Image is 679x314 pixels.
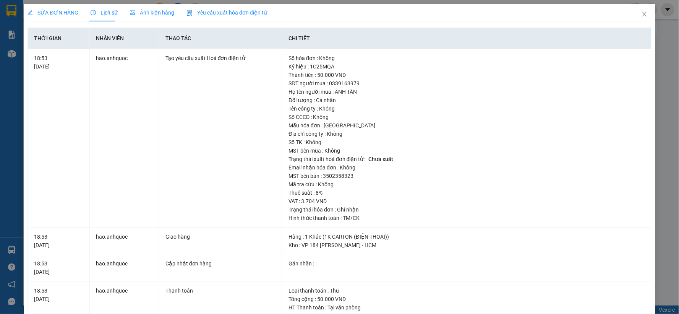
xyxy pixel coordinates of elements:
[288,197,645,205] div: VAT : 3.704 VND
[288,259,645,268] div: Gán nhãn :
[165,54,276,62] div: Tạo yêu cầu xuất Hoá đơn điện tử
[288,62,645,71] div: Ký hiệu : 1C25MQA
[90,28,159,49] th: Nhân viên
[28,10,33,15] span: edit
[288,130,645,138] div: Địa chỉ công ty : Không
[288,155,645,163] div: Trạng thái xuất hoá đơn điện tử :
[90,49,159,228] td: hao.anhquoc
[288,189,645,197] div: Thuế suất : 8%
[90,228,159,255] td: hao.anhquoc
[28,10,78,16] span: SỬA ĐƠN HÀNG
[34,286,83,303] div: 18:53 [DATE]
[288,96,645,104] div: Đối tượng : Cá nhân
[159,28,282,49] th: Thao tác
[288,205,645,214] div: Trạng thái hóa đơn : Ghi nhận
[288,54,645,62] div: Số hóa đơn : Không
[288,214,645,222] div: Hình thức thanh toán : TM/CK
[34,54,83,71] div: 18:53 [DATE]
[288,286,645,295] div: Loại thanh toán : Thu
[288,233,645,241] div: Hàng : 1 Khác (1K CARTON (ĐIỆN THOẠI))
[288,104,645,113] div: Tên công ty : Không
[34,233,83,249] div: 18:53 [DATE]
[91,10,118,16] span: Lịch sử
[165,233,276,241] div: Giao hàng
[642,11,648,17] span: close
[288,241,645,249] div: Kho : VP 184 [PERSON_NAME] - HCM
[130,10,135,15] span: picture
[288,180,645,189] div: Mã tra cứu : Không
[186,10,267,16] span: Yêu cầu xuất hóa đơn điện tử
[288,172,645,180] div: MST bên bán : 3502358323
[288,295,645,303] div: Tổng cộng : 50.000 VND
[288,303,645,312] div: HT Thanh toán : Tại văn phòng
[288,146,645,155] div: MST bên mua : Không
[165,259,276,268] div: Cập nhật đơn hàng
[288,163,645,172] div: Email nhận hóa đơn : Không
[288,113,645,121] div: Số CCCD : Không
[165,286,276,295] div: Thanh toán
[90,254,159,281] td: hao.anhquoc
[288,121,645,130] div: Mẫu hóa đơn : [GEOGRAPHIC_DATA]
[130,10,174,16] span: Ảnh kiện hàng
[634,4,655,25] button: Close
[28,28,90,49] th: Thời gian
[186,10,193,16] img: icon
[288,88,645,96] div: Họ tên người mua : ANH TÂN
[34,259,83,276] div: 18:53 [DATE]
[288,79,645,88] div: SĐT người mua : 0339163979
[288,71,645,79] div: Thành tiền : 50.000 VND
[91,10,96,15] span: clock-circle
[366,155,396,163] span: Chưa xuất
[282,28,651,49] th: Chi tiết
[288,138,645,146] div: Số TK : Không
